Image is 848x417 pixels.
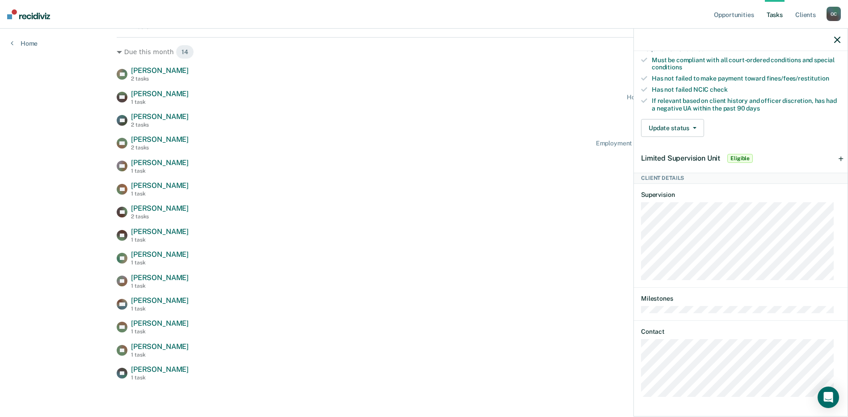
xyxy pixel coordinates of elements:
[131,168,189,174] div: 1 task
[727,154,753,163] span: Eligible
[131,135,189,144] span: [PERSON_NAME]
[131,342,189,351] span: [PERSON_NAME]
[641,119,704,137] button: Update status
[131,328,189,335] div: 1 task
[131,296,189,305] span: [PERSON_NAME]
[641,191,840,199] dt: Supervision
[7,9,50,19] img: Recidiviz
[131,374,189,381] div: 1 task
[131,250,189,259] span: [PERSON_NAME]
[596,140,731,147] div: Employment Verification recommended [DATE]
[131,89,189,98] span: [PERSON_NAME]
[652,56,840,72] div: Must be compliant with all court-ordered conditions and special
[131,99,189,105] div: 1 task
[634,144,848,173] div: Limited Supervision UnitEligible
[131,204,189,213] span: [PERSON_NAME]
[131,237,189,243] div: 1 task
[827,7,841,21] div: O C
[652,75,840,82] div: Has not failed to make payment toward
[710,86,727,93] span: check
[131,181,189,190] span: [PERSON_NAME]
[634,173,848,183] div: Client Details
[818,387,839,408] div: Open Intercom Messenger
[131,122,189,128] div: 2 tasks
[652,86,840,94] div: Has not failed NCIC
[641,328,840,336] dt: Contact
[131,213,189,220] div: 2 tasks
[131,145,189,151] div: 2 tasks
[767,75,829,82] span: fines/fees/restitution
[131,227,189,236] span: [PERSON_NAME]
[131,319,189,328] span: [PERSON_NAME]
[131,158,189,167] span: [PERSON_NAME]
[131,352,189,358] div: 1 task
[652,64,682,71] span: conditions
[641,295,840,302] dt: Milestones
[131,112,189,121] span: [PERSON_NAME]
[131,365,189,374] span: [PERSON_NAME]
[131,283,189,289] div: 1 task
[131,76,189,82] div: 2 tasks
[131,66,189,75] span: [PERSON_NAME]
[627,94,731,101] div: Home contact recommended [DATE]
[176,45,194,59] span: 14
[131,260,189,266] div: 1 task
[131,306,189,312] div: 1 task
[652,97,840,112] div: If relevant based on client history and officer discretion, has had a negative UA within the past 90
[641,154,720,162] span: Limited Supervision Unit
[131,273,189,282] span: [PERSON_NAME]
[746,105,759,112] span: days
[131,191,189,197] div: 1 task
[11,39,38,47] a: Home
[117,45,731,59] div: Due this month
